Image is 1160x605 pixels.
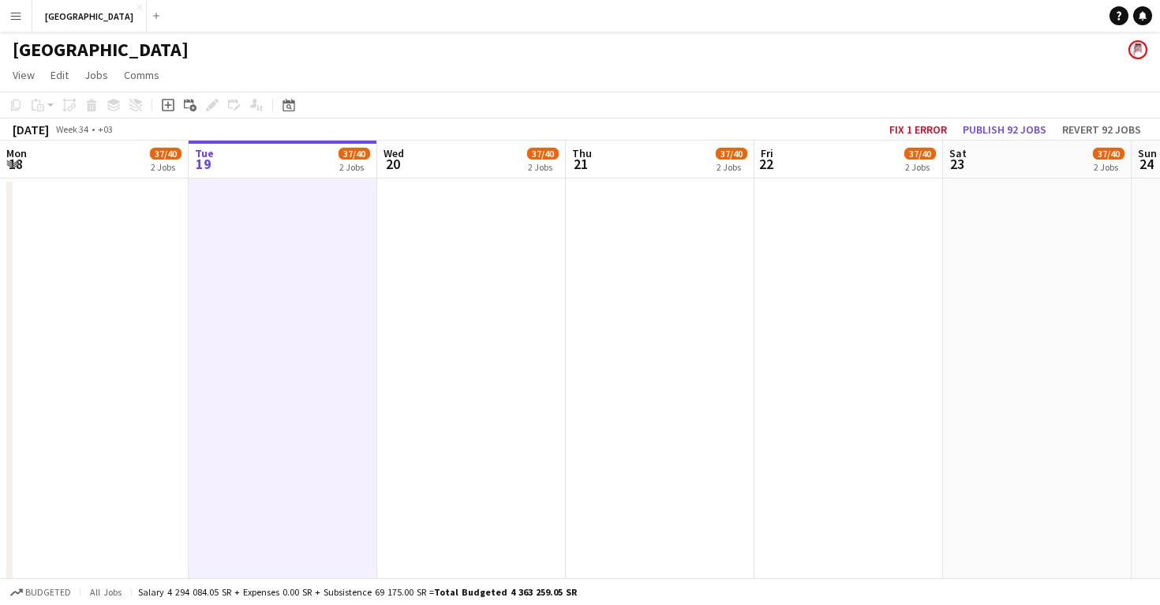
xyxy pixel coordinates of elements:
[381,155,404,173] span: 20
[151,161,181,173] div: 2 Jobs
[949,146,967,160] span: Sat
[78,65,114,85] a: Jobs
[570,155,592,173] span: 21
[138,586,577,598] div: Salary 4 294 084.05 SR + Expenses 0.00 SR + Subsistence 69 175.00 SR =
[52,123,92,135] span: Week 34
[1138,146,1157,160] span: Sun
[339,148,370,160] span: 37/40
[44,65,75,85] a: Edit
[13,38,189,62] h1: [GEOGRAPHIC_DATA]
[25,587,71,598] span: Budgeted
[1093,148,1124,160] span: 37/40
[150,148,181,160] span: 37/40
[195,146,214,160] span: Tue
[6,146,27,160] span: Mon
[13,122,49,137] div: [DATE]
[124,68,159,82] span: Comms
[6,65,41,85] a: View
[193,155,214,173] span: 19
[883,119,953,140] button: Fix 1 error
[947,155,967,173] span: 23
[51,68,69,82] span: Edit
[4,155,27,173] span: 18
[1094,161,1124,173] div: 2 Jobs
[84,68,108,82] span: Jobs
[758,155,773,173] span: 22
[1056,119,1147,140] button: Revert 92 jobs
[118,65,166,85] a: Comms
[905,161,935,173] div: 2 Jobs
[1136,155,1157,173] span: 24
[339,161,369,173] div: 2 Jobs
[8,584,73,601] button: Budgeted
[434,586,577,598] span: Total Budgeted 4 363 259.05 SR
[32,1,147,32] button: [GEOGRAPHIC_DATA]
[717,161,747,173] div: 2 Jobs
[761,146,773,160] span: Fri
[1128,40,1147,59] app-user-avatar: Assaf Alassaf
[13,68,35,82] span: View
[98,123,113,135] div: +03
[572,146,592,160] span: Thu
[528,161,558,173] div: 2 Jobs
[956,119,1053,140] button: Publish 92 jobs
[527,148,559,160] span: 37/40
[716,148,747,160] span: 37/40
[384,146,404,160] span: Wed
[904,148,936,160] span: 37/40
[87,586,125,598] span: All jobs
